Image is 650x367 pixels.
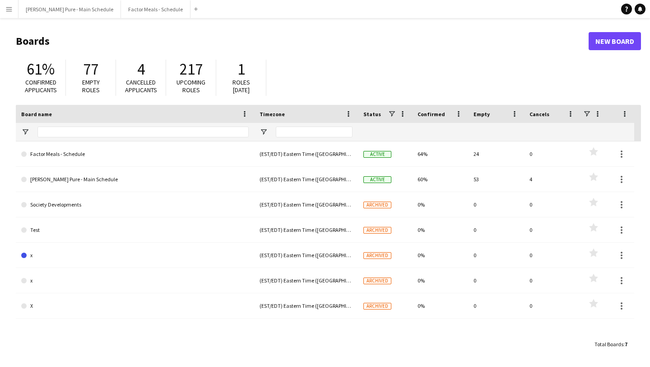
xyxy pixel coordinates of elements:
h1: Boards [16,34,589,48]
button: Open Filter Menu [260,128,268,136]
span: Active [363,176,391,183]
a: x [21,268,249,293]
div: (EST/EDT) Eastern Time ([GEOGRAPHIC_DATA] & [GEOGRAPHIC_DATA]) [254,268,358,293]
div: (EST/EDT) Eastern Time ([GEOGRAPHIC_DATA] & [GEOGRAPHIC_DATA]) [254,293,358,318]
span: Timezone [260,111,285,118]
a: x [21,243,249,268]
span: Archived [363,303,391,310]
div: 0 [468,293,524,318]
span: 217 [180,59,203,79]
button: Open Filter Menu [21,128,29,136]
div: 24 [468,141,524,166]
a: Test [21,217,249,243]
span: 7 [625,341,627,348]
div: (EST/EDT) Eastern Time ([GEOGRAPHIC_DATA] & [GEOGRAPHIC_DATA]) [254,192,358,217]
div: 0 [524,243,580,268]
span: Archived [363,227,391,234]
span: Confirmed [418,111,445,118]
div: 0 [468,268,524,293]
div: 53 [468,167,524,192]
span: 1 [237,59,245,79]
span: 4 [137,59,145,79]
span: 61% [27,59,55,79]
div: 0% [412,243,468,268]
div: 0 [524,217,580,242]
span: Archived [363,202,391,208]
span: Active [363,151,391,158]
div: 0% [412,268,468,293]
div: 0 [468,192,524,217]
div: (EST/EDT) Eastern Time ([GEOGRAPHIC_DATA] & [GEOGRAPHIC_DATA]) [254,167,358,192]
span: Board name [21,111,52,118]
div: 0% [412,293,468,318]
span: Upcoming roles [176,78,205,94]
div: 0% [412,192,468,217]
a: Society Developments [21,192,249,217]
input: Timezone Filter Input [276,127,353,137]
div: (EST/EDT) Eastern Time ([GEOGRAPHIC_DATA] & [GEOGRAPHIC_DATA]) [254,217,358,242]
button: Factor Meals - Schedule [121,0,190,18]
a: New Board [589,32,641,50]
div: 64% [412,141,468,166]
span: Cancelled applicants [125,78,157,94]
div: 0 [524,192,580,217]
div: 0 [468,243,524,268]
div: 4 [524,167,580,192]
a: [PERSON_NAME] Pure - Main Schedule [21,167,249,192]
input: Board name Filter Input [37,127,249,137]
div: : [594,335,627,353]
div: (EST/EDT) Eastern Time ([GEOGRAPHIC_DATA] & [GEOGRAPHIC_DATA]) [254,243,358,268]
div: 60% [412,167,468,192]
div: (EST/EDT) Eastern Time ([GEOGRAPHIC_DATA] & [GEOGRAPHIC_DATA]) [254,141,358,166]
span: Empty [474,111,490,118]
div: 0 [524,141,580,166]
span: Archived [363,278,391,284]
a: X [21,293,249,319]
span: Status [363,111,381,118]
button: [PERSON_NAME] Pure - Main Schedule [19,0,121,18]
span: 77 [83,59,98,79]
span: Total Boards [594,341,623,348]
span: Empty roles [82,78,100,94]
a: Factor Meals - Schedule [21,141,249,167]
div: 0 [524,293,580,318]
span: Cancels [529,111,549,118]
div: 0% [412,217,468,242]
div: 0 [524,268,580,293]
span: Archived [363,252,391,259]
span: Confirmed applicants [25,78,57,94]
span: Roles [DATE] [232,78,250,94]
div: 0 [468,217,524,242]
